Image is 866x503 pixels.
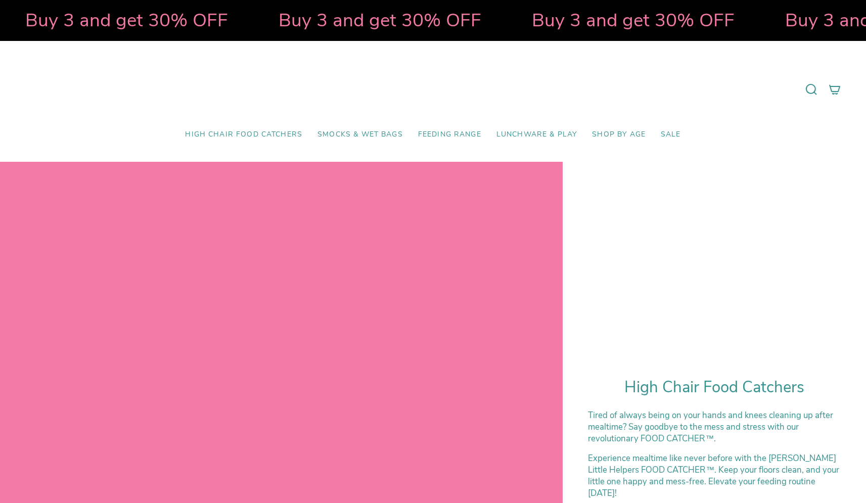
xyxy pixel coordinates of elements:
[24,8,227,33] strong: Buy 3 and get 30% OFF
[317,130,403,139] span: Smocks & Wet Bags
[278,8,480,33] strong: Buy 3 and get 30% OFF
[411,123,489,147] a: Feeding Range
[588,452,841,499] div: Experience mealtime like never before with the [PERSON_NAME] Little Helpers FOOD CATCHER™. Keep y...
[489,123,584,147] a: Lunchware & Play
[653,123,689,147] a: SALE
[588,409,841,444] p: Tired of always being on your hands and knees cleaning up after mealtime? Say goodbye to the mess...
[346,56,520,123] a: Mumma’s Little Helpers
[592,130,646,139] span: Shop by Age
[310,123,411,147] a: Smocks & Wet Bags
[661,130,681,139] span: SALE
[418,130,481,139] span: Feeding Range
[531,8,734,33] strong: Buy 3 and get 30% OFF
[496,130,577,139] span: Lunchware & Play
[588,378,841,397] h1: High Chair Food Catchers
[185,130,302,139] span: High Chair Food Catchers
[584,123,653,147] a: Shop by Age
[177,123,310,147] a: High Chair Food Catchers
